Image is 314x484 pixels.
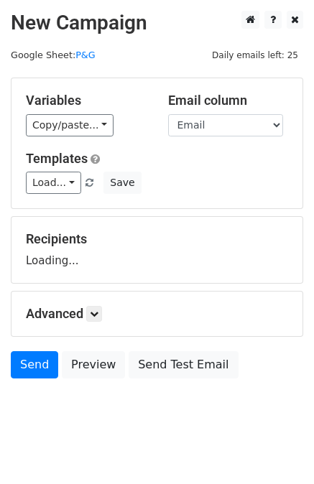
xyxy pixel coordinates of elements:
[207,47,303,63] span: Daily emails left: 25
[103,172,141,194] button: Save
[11,351,58,378] a: Send
[26,114,114,136] a: Copy/paste...
[26,306,288,322] h5: Advanced
[26,151,88,166] a: Templates
[168,93,289,108] h5: Email column
[62,351,125,378] a: Preview
[75,50,96,60] a: P&G
[26,172,81,194] a: Load...
[11,50,96,60] small: Google Sheet:
[207,50,303,60] a: Daily emails left: 25
[11,11,303,35] h2: New Campaign
[26,231,288,247] h5: Recipients
[129,351,238,378] a: Send Test Email
[26,93,147,108] h5: Variables
[26,231,288,269] div: Loading...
